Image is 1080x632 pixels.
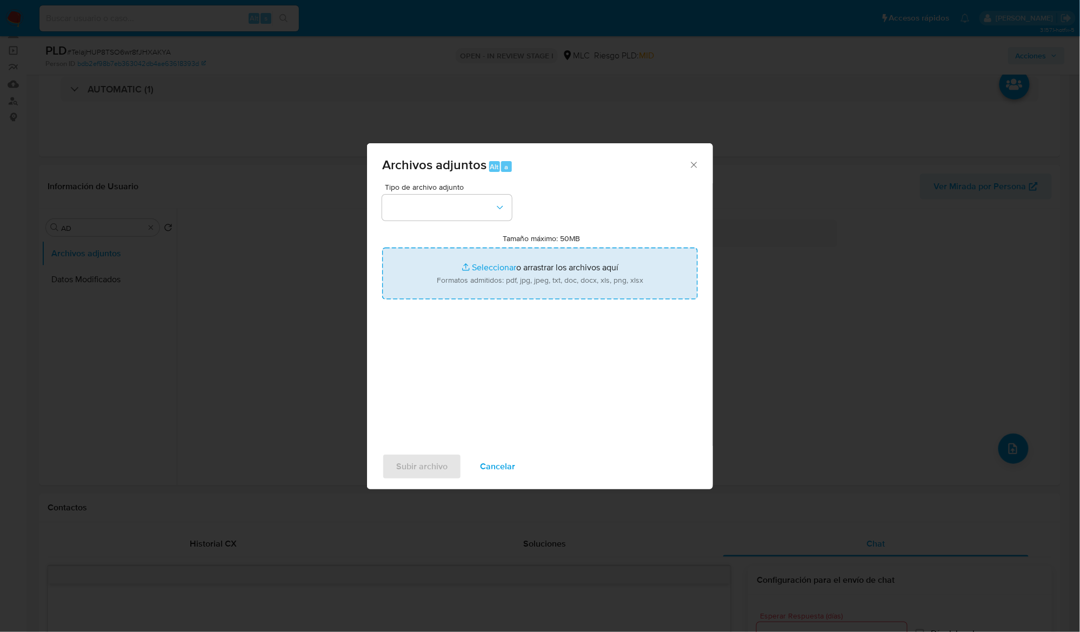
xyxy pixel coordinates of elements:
label: Tamaño máximo: 50MB [503,234,581,243]
span: Alt [490,162,499,172]
button: Cancelar [466,454,529,480]
button: Cerrar [689,159,698,169]
span: Archivos adjuntos [382,155,486,174]
span: Cancelar [480,455,515,478]
span: a [504,162,508,172]
span: Tipo de archivo adjunto [385,183,515,191]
